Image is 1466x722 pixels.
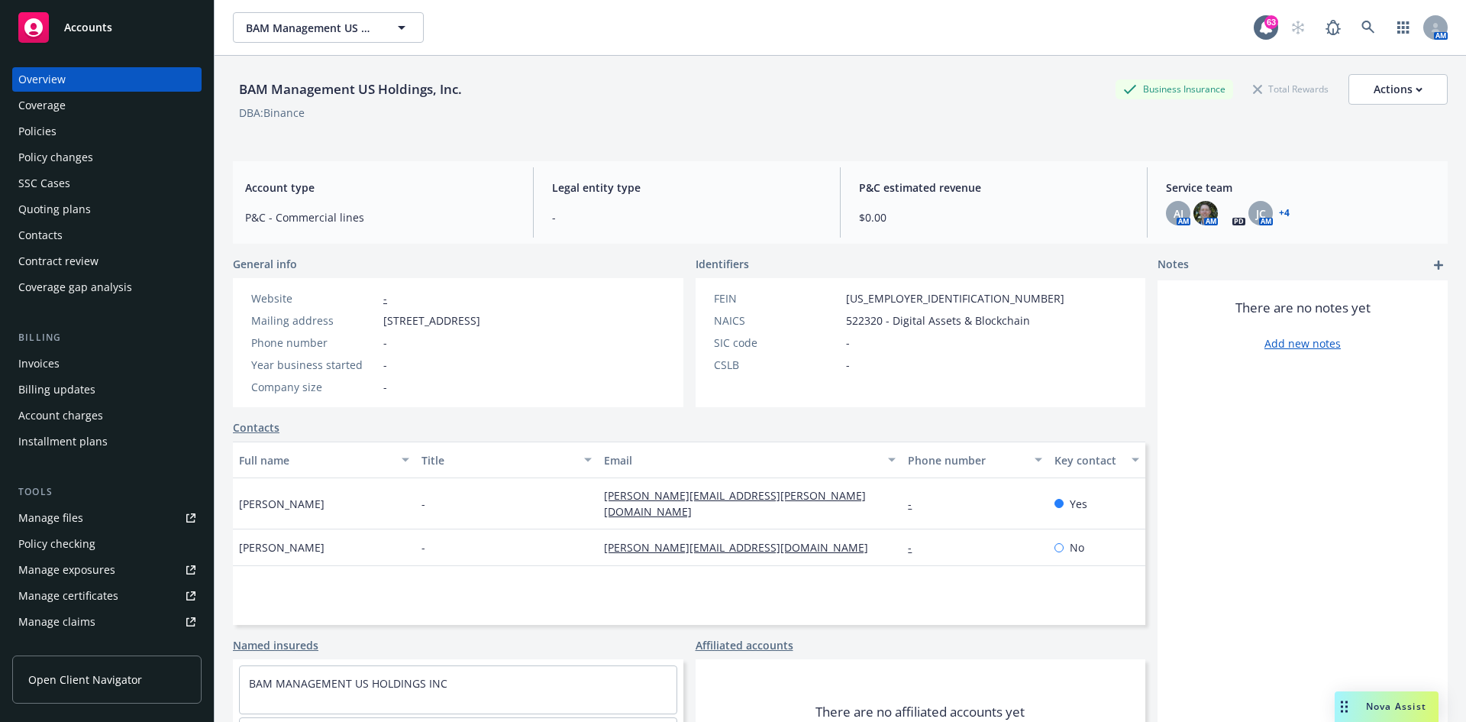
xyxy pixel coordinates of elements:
[1388,12,1419,43] a: Switch app
[415,442,598,478] button: Title
[846,290,1064,306] span: [US_EMPLOYER_IDENTIFICATION_NUMBER]
[1374,75,1422,104] div: Actions
[714,312,840,329] div: NAICS
[64,21,112,34] span: Accounts
[12,506,202,530] a: Manage files
[1279,209,1290,218] a: +4
[12,223,202,248] a: Contacts
[12,93,202,118] a: Coverage
[28,672,142,688] span: Open Client Navigator
[714,335,840,351] div: SIC code
[12,171,202,196] a: SSC Cases
[18,610,95,634] div: Manage claims
[251,290,377,306] div: Website
[383,335,387,351] span: -
[1245,79,1336,99] div: Total Rewards
[239,452,392,468] div: Full name
[1348,74,1448,105] button: Actions
[383,312,480,329] span: [STREET_ADDRESS]
[908,452,1025,468] div: Phone number
[18,145,93,170] div: Policy changes
[18,197,91,222] div: Quoting plans
[1264,15,1278,29] div: 63
[12,145,202,170] a: Policy changes
[12,610,202,634] a: Manage claims
[1158,256,1189,274] span: Notes
[233,256,297,272] span: General info
[12,330,202,345] div: Billing
[18,558,115,582] div: Manage exposures
[859,180,1129,196] span: P&C estimated revenue
[383,379,387,395] span: -
[908,540,924,555] a: -
[846,312,1030,329] span: 522320 - Digital Assets & Blockchain
[12,429,202,454] a: Installment plans
[251,379,377,395] div: Company size
[383,291,387,306] a: -
[846,357,850,373] span: -
[1174,206,1183,222] span: AJ
[552,180,822,196] span: Legal entity type
[421,496,425,512] span: -
[18,171,70,196] div: SSC Cases
[239,539,325,555] span: [PERSON_NAME]
[233,79,468,99] div: BAM Management US Holdings, Inc.
[859,209,1129,225] span: $0.00
[18,636,90,660] div: Manage BORs
[12,377,202,402] a: Billing updates
[18,67,66,92] div: Overview
[1054,452,1122,468] div: Key contact
[245,180,515,196] span: Account type
[1070,496,1087,512] span: Yes
[1283,12,1313,43] a: Start snowing
[908,497,924,511] a: -
[12,351,202,376] a: Invoices
[1335,691,1439,722] button: Nova Assist
[12,119,202,144] a: Policies
[714,357,840,373] div: CSLB
[251,312,377,329] div: Mailing address
[18,119,57,144] div: Policies
[1235,299,1371,317] span: There are no notes yet
[18,532,95,556] div: Policy checking
[552,209,822,225] span: -
[233,442,415,478] button: Full name
[233,12,424,43] button: BAM Management US Holdings, Inc.
[1353,12,1384,43] a: Search
[1429,256,1448,274] a: add
[421,539,425,555] span: -
[18,377,95,402] div: Billing updates
[383,357,387,373] span: -
[12,275,202,299] a: Coverage gap analysis
[1366,700,1426,713] span: Nova Assist
[12,636,202,660] a: Manage BORs
[902,442,1048,478] button: Phone number
[815,703,1025,721] span: There are no affiliated accounts yet
[12,484,202,500] div: Tools
[598,442,902,478] button: Email
[12,6,202,49] a: Accounts
[246,20,378,36] span: BAM Management US Holdings, Inc.
[233,637,318,653] a: Named insureds
[1166,180,1435,196] span: Service team
[18,249,98,274] div: Contract review
[714,290,840,306] div: FEIN
[18,403,103,428] div: Account charges
[421,452,575,468] div: Title
[1193,201,1218,225] img: photo
[245,209,515,225] span: P&C - Commercial lines
[12,558,202,582] a: Manage exposures
[251,335,377,351] div: Phone number
[18,506,83,530] div: Manage files
[604,488,866,519] a: [PERSON_NAME][EMAIL_ADDRESS][PERSON_NAME][DOMAIN_NAME]
[1116,79,1233,99] div: Business Insurance
[12,584,202,608] a: Manage certificates
[12,67,202,92] a: Overview
[18,275,132,299] div: Coverage gap analysis
[696,637,793,653] a: Affiliated accounts
[12,403,202,428] a: Account charges
[1335,691,1354,722] div: Drag to move
[12,197,202,222] a: Quoting plans
[12,249,202,274] a: Contract review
